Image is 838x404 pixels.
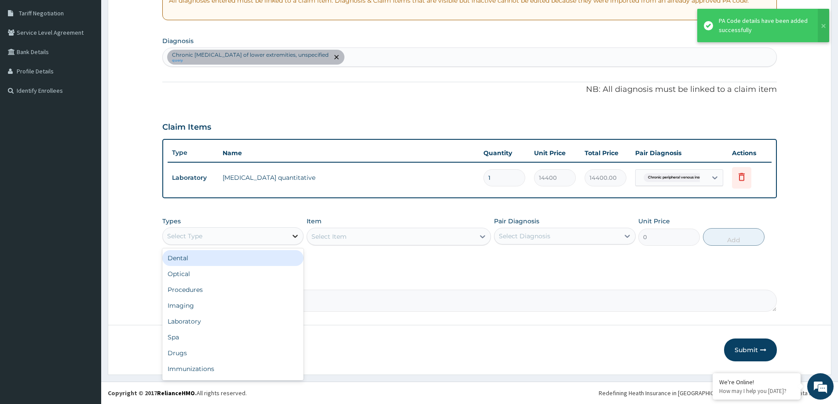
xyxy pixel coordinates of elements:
div: Redefining Heath Insurance in [GEOGRAPHIC_DATA] using Telemedicine and Data Science! [599,389,831,397]
th: Total Price [580,144,631,162]
div: Spa [162,329,304,345]
button: Add [703,228,765,246]
div: Minimize live chat window [144,4,165,25]
span: Tariff Negotiation [19,9,64,17]
p: NB: All diagnosis must be linked to a claim item [162,84,777,95]
th: Unit Price [530,144,580,162]
th: Type [168,145,218,161]
div: Chat with us now [46,49,148,61]
label: Pair Diagnosis [494,217,539,226]
td: Laboratory [168,170,218,186]
label: Item [307,217,322,226]
div: Select Diagnosis [499,232,550,240]
div: Optical [162,266,304,282]
textarea: Type your message and hit 'Enter' [4,240,168,271]
h3: Claim Items [162,123,211,132]
label: Comment [162,277,777,285]
p: How may I help you today? [719,387,794,395]
span: Chronic peripheral venous insu... [644,173,709,182]
th: Pair Diagnosis [631,144,728,162]
small: query [172,58,329,63]
div: Dental [162,250,304,266]
footer: All rights reserved. [101,382,838,404]
div: Laboratory [162,313,304,329]
label: Diagnosis [162,36,194,45]
div: We're Online! [719,378,794,386]
img: d_794563401_company_1708531726252_794563401 [16,44,36,66]
div: Procedures [162,282,304,298]
span: remove selection option [333,53,340,61]
div: Others [162,377,304,393]
div: Immunizations [162,361,304,377]
a: RelianceHMO [157,389,195,397]
label: Unit Price [638,217,670,226]
th: Actions [728,144,772,162]
p: Chronic [MEDICAL_DATA] of lower extremities, unspecified [172,51,329,58]
label: Types [162,218,181,225]
span: We're online! [51,111,121,200]
td: [MEDICAL_DATA] quantitative [218,169,479,186]
div: PA Code details have been added successfully [719,16,809,35]
div: Imaging [162,298,304,313]
th: Quantity [479,144,530,162]
div: Drugs [162,345,304,361]
button: Submit [724,338,777,361]
strong: Copyright © 2017 . [108,389,197,397]
div: Select Type [167,232,202,240]
th: Name [218,144,479,162]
